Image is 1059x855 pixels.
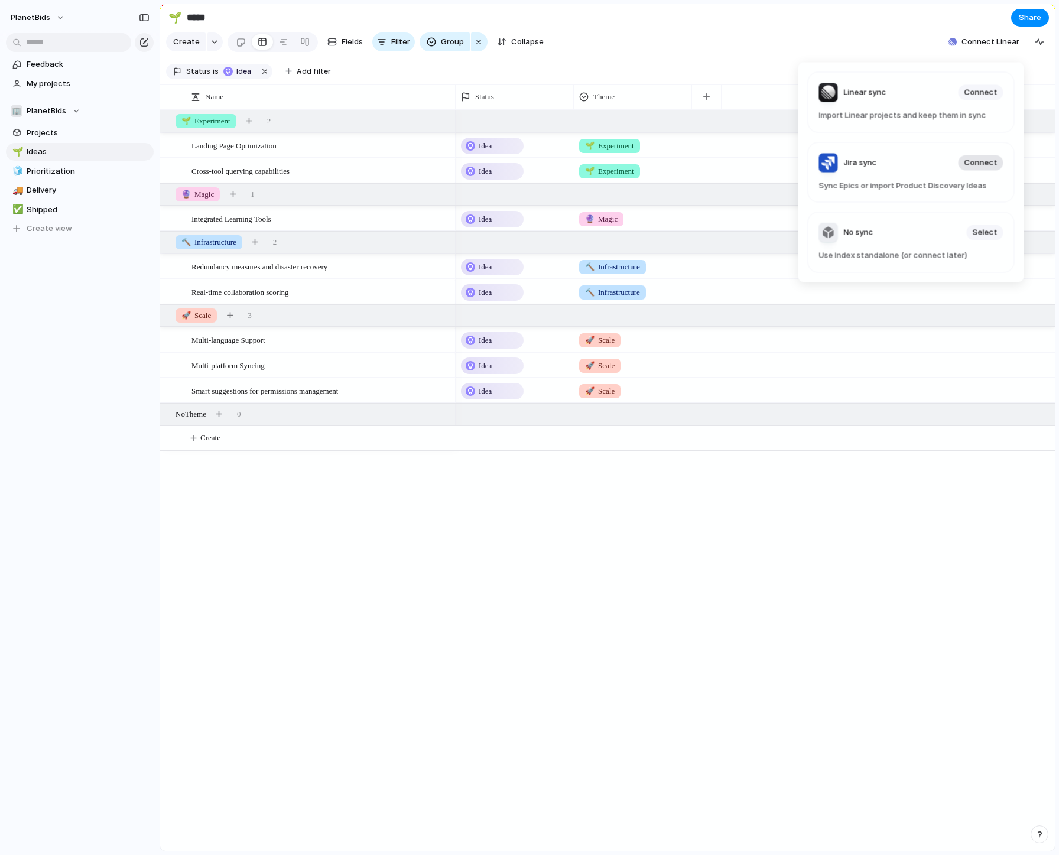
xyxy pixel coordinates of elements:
span: Select [973,227,998,239]
span: Connect [964,157,998,168]
span: Use Index standalone (or connect later) [819,250,1003,262]
span: Connect [964,87,998,99]
span: Import Linear projects and keep them in sync [819,110,1003,122]
span: Jira sync [844,157,877,168]
span: Sync Epics or import Product Discovery Ideas [819,180,1003,191]
span: Linear sync [844,87,886,99]
span: No sync [844,227,873,239]
button: Select [967,225,1003,240]
button: Connect [959,155,1003,170]
button: Connect [959,85,1003,100]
